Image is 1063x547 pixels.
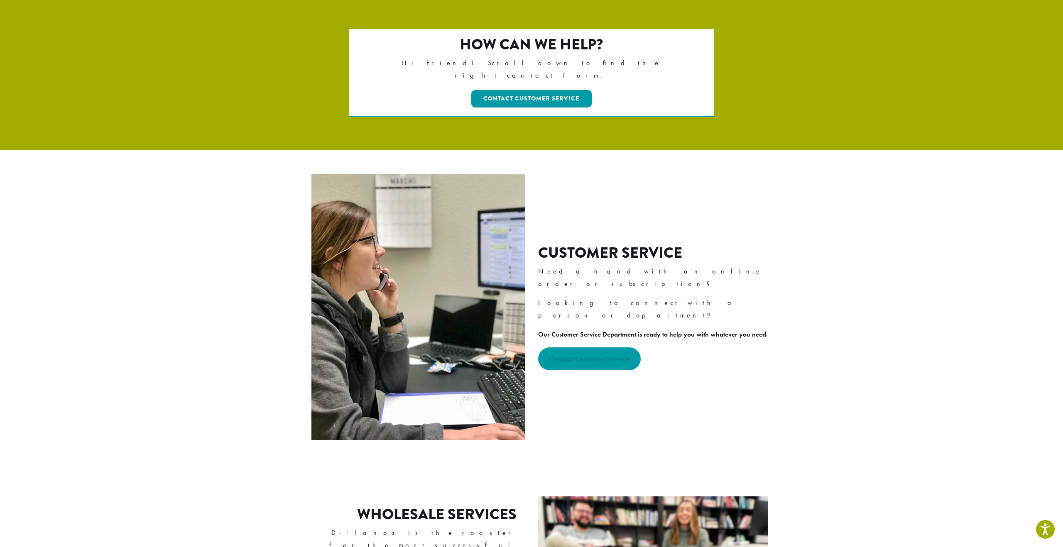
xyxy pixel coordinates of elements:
h2: How can we help? [385,36,678,54]
strong: Our Customer Service Department is ready to help you with whatever you need. [538,330,768,339]
strong: Contact Customer Service [549,354,630,364]
p: Need a hand with an online order or subscription? [538,265,774,290]
p: Looking to connect with a person or department? [538,297,774,322]
h2: Wholesale Services [357,505,517,523]
a: Contact Customer Service [538,347,641,370]
a: Contact Customer Service [471,90,592,107]
h2: Customer Service [538,244,774,262]
p: Hi Friend! Scroll down to find the right contact form. [385,57,678,82]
